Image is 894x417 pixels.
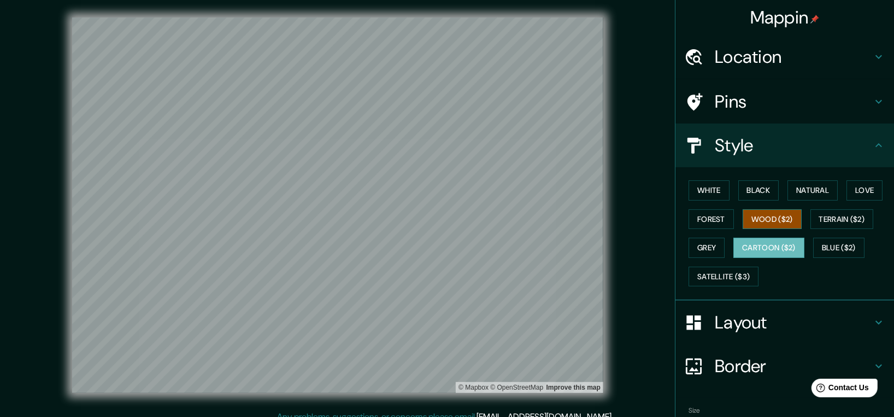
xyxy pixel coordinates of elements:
img: pin-icon.png [810,15,819,24]
button: Grey [689,238,725,258]
h4: Border [715,355,872,377]
button: Blue ($2) [813,238,864,258]
h4: Pins [715,91,872,113]
div: Location [675,35,894,79]
div: Style [675,124,894,167]
div: Border [675,344,894,388]
button: White [689,180,730,201]
div: Layout [675,301,894,344]
button: Black [738,180,779,201]
h4: Location [715,46,872,68]
a: OpenStreetMap [490,384,543,391]
h4: Style [715,134,872,156]
div: Pins [675,80,894,124]
label: Size [689,406,700,415]
button: Terrain ($2) [810,209,874,230]
canvas: Map [72,17,603,393]
a: Mapbox [458,384,489,391]
h4: Mappin [750,7,820,28]
button: Satellite ($3) [689,267,758,287]
button: Forest [689,209,734,230]
button: Love [846,180,883,201]
button: Wood ($2) [743,209,802,230]
button: Natural [787,180,838,201]
iframe: Help widget launcher [797,374,882,405]
button: Cartoon ($2) [733,238,804,258]
h4: Layout [715,312,872,333]
a: Map feedback [546,384,601,391]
